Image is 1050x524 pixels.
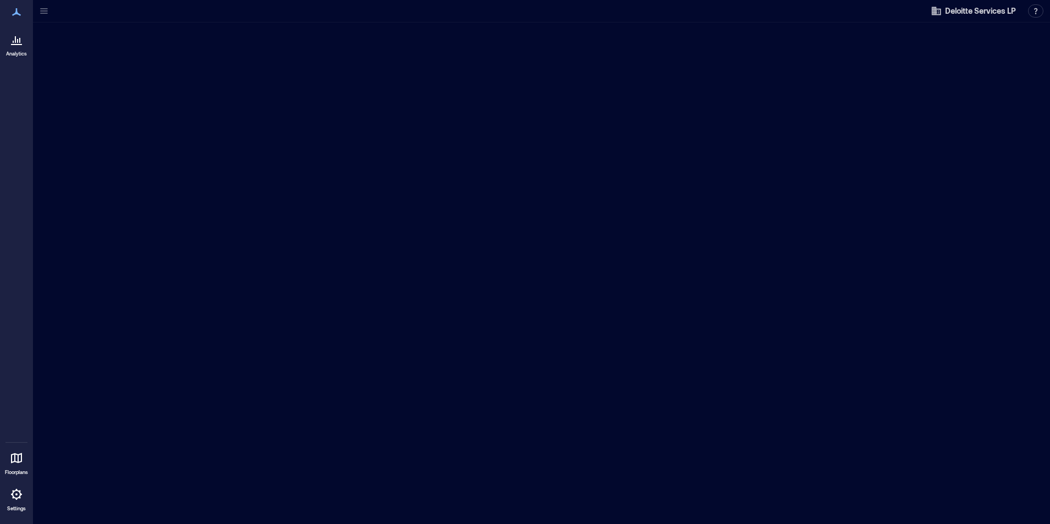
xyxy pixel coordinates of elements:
[6,51,27,57] p: Analytics
[928,2,1019,20] button: Deloitte Services LP
[2,445,31,479] a: Floorplans
[945,5,1016,16] span: Deloitte Services LP
[7,505,26,512] p: Settings
[3,481,30,515] a: Settings
[3,26,30,60] a: Analytics
[5,469,28,476] p: Floorplans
